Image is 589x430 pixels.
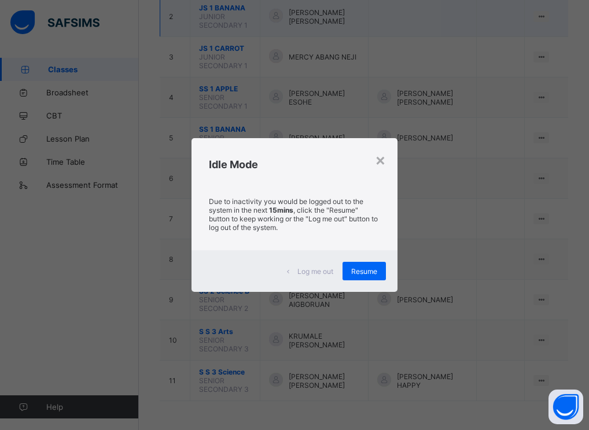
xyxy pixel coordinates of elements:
[351,267,377,276] span: Resume
[297,267,333,276] span: Log me out
[209,197,380,232] p: Due to inactivity you would be logged out to the system in the next , click the "Resume" button t...
[375,150,386,169] div: ×
[269,206,293,214] strong: 15mins
[548,390,583,424] button: Open asap
[209,158,380,170] h2: Idle Mode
